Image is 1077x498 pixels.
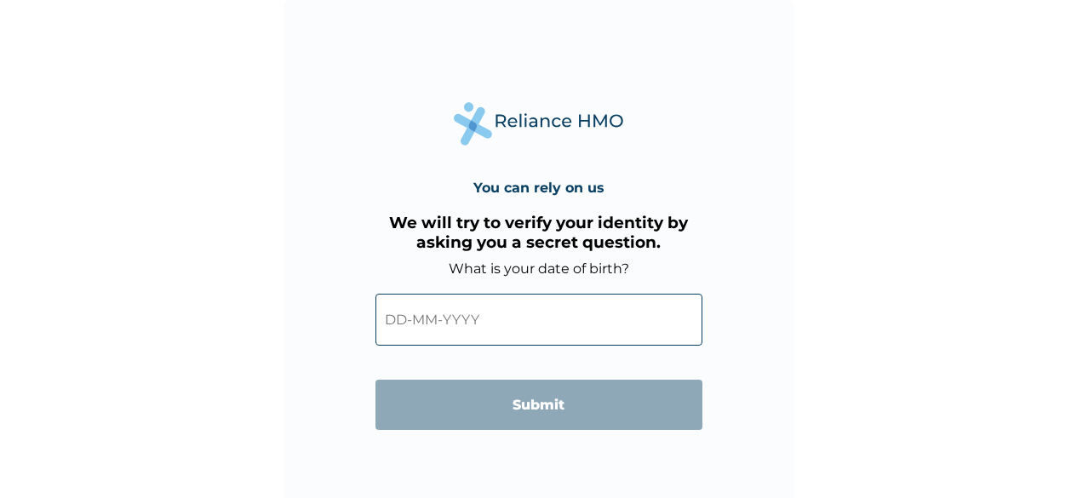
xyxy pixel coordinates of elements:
h3: We will try to verify your identity by asking you a secret question. [375,213,702,252]
h4: You can rely on us [473,180,604,196]
input: DD-MM-YYYY [375,294,702,346]
img: Reliance Health's Logo [454,102,624,146]
input: Submit [375,380,702,430]
label: What is your date of birth? [449,260,629,277]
